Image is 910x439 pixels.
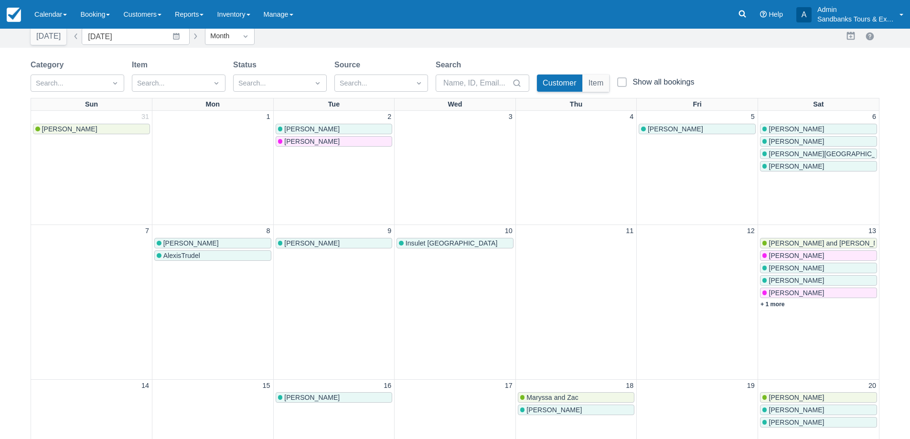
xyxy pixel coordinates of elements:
[110,78,120,88] span: Dropdown icon
[691,98,703,111] a: Fri
[382,381,393,391] a: 16
[648,125,703,133] span: [PERSON_NAME]
[639,124,756,134] a: [PERSON_NAME]
[796,7,812,22] div: A
[284,394,340,401] span: [PERSON_NAME]
[284,138,340,145] span: [PERSON_NAME]
[867,381,878,391] a: 20
[406,239,498,247] span: Insulet [GEOGRAPHIC_DATA]
[760,238,877,248] a: [PERSON_NAME] and [PERSON_NAME]
[867,226,878,236] a: 13
[233,59,260,71] label: Status
[241,32,250,41] span: Dropdown icon
[769,11,783,18] span: Help
[769,150,894,158] span: [PERSON_NAME][GEOGRAPHIC_DATA]
[624,381,635,391] a: 18
[503,381,514,391] a: 17
[276,392,393,403] a: [PERSON_NAME]
[503,226,514,236] a: 10
[276,136,393,147] a: [PERSON_NAME]
[760,11,767,18] i: Help
[265,112,272,122] a: 1
[745,226,757,236] a: 12
[139,381,151,391] a: 14
[769,406,824,414] span: [PERSON_NAME]
[33,124,150,134] a: [PERSON_NAME]
[568,98,584,111] a: Thu
[537,75,582,92] button: Customer
[769,418,824,426] span: [PERSON_NAME]
[760,250,877,261] a: [PERSON_NAME]
[749,112,757,122] a: 5
[326,98,342,111] a: Tue
[628,112,635,122] a: 4
[139,112,151,122] a: 31
[583,75,610,92] button: Item
[624,226,635,236] a: 11
[284,125,340,133] span: [PERSON_NAME]
[82,28,190,45] input: Date
[870,112,878,122] a: 6
[204,98,222,111] a: Mon
[83,98,100,111] a: Sun
[526,406,582,414] span: [PERSON_NAME]
[769,125,824,133] span: [PERSON_NAME]
[163,252,200,259] span: AlexisTrudel
[154,250,271,261] a: AlexisTrudel
[436,59,465,71] label: Search
[154,238,271,248] a: [PERSON_NAME]
[385,112,393,122] a: 2
[769,264,824,272] span: [PERSON_NAME]
[334,59,364,71] label: Source
[284,239,340,247] span: [PERSON_NAME]
[212,78,221,88] span: Dropdown icon
[760,405,877,415] a: [PERSON_NAME]
[518,392,635,403] a: Maryssa and Zac
[414,78,424,88] span: Dropdown icon
[31,28,66,45] button: [DATE]
[769,289,824,297] span: [PERSON_NAME]
[443,75,510,92] input: Name, ID, Email...
[396,238,514,248] a: Insulet [GEOGRAPHIC_DATA]
[769,394,824,401] span: [PERSON_NAME]
[760,417,877,428] a: [PERSON_NAME]
[42,125,97,133] span: [PERSON_NAME]
[632,77,694,87] div: Show all bookings
[385,226,393,236] a: 9
[276,238,393,248] a: [PERSON_NAME]
[518,405,635,415] a: [PERSON_NAME]
[769,239,895,247] span: [PERSON_NAME] and [PERSON_NAME]
[760,136,877,147] a: [PERSON_NAME]
[817,14,894,24] p: Sandbanks Tours & Experiences
[132,59,151,71] label: Item
[760,275,877,286] a: [PERSON_NAME]
[760,288,877,298] a: [PERSON_NAME]
[760,263,877,273] a: [PERSON_NAME]
[446,98,464,111] a: Wed
[210,31,232,42] div: Month
[526,394,578,401] span: Maryssa and Zac
[769,252,824,259] span: [PERSON_NAME]
[143,226,151,236] a: 7
[7,8,21,22] img: checkfront-main-nav-mini-logo.png
[265,226,272,236] a: 8
[760,161,877,171] a: [PERSON_NAME]
[769,162,824,170] span: [PERSON_NAME]
[769,138,824,145] span: [PERSON_NAME]
[760,149,877,159] a: [PERSON_NAME][GEOGRAPHIC_DATA]
[163,239,219,247] span: [PERSON_NAME]
[811,98,825,111] a: Sat
[769,277,824,284] span: [PERSON_NAME]
[760,124,877,134] a: [PERSON_NAME]
[745,381,757,391] a: 19
[313,78,322,88] span: Dropdown icon
[817,5,894,14] p: Admin
[276,124,393,134] a: [PERSON_NAME]
[31,59,67,71] label: Category
[760,392,877,403] a: [PERSON_NAME]
[507,112,514,122] a: 3
[261,381,272,391] a: 15
[760,301,785,308] a: + 1 more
